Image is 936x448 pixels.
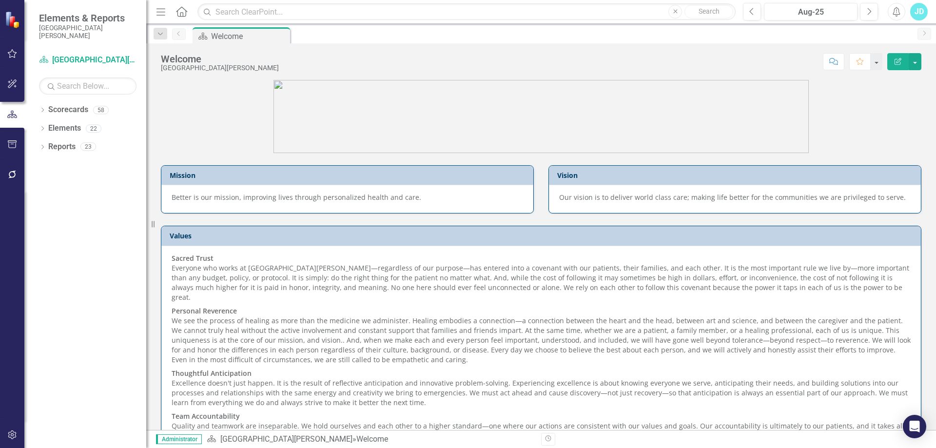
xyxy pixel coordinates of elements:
[699,7,720,15] span: Search
[39,24,136,40] small: [GEOGRAPHIC_DATA][PERSON_NAME]
[172,409,911,443] p: Quality and teamwork are inseparable. We hold ourselves and each other to a higher standard—one w...
[559,193,911,202] p: Our vision is to deliver world class care; making life better for the communities we are privileg...
[39,12,136,24] span: Elements & Reports
[172,306,237,315] strong: Personal Reverence
[220,434,352,444] a: [GEOGRAPHIC_DATA][PERSON_NAME]
[39,78,136,95] input: Search Below...
[172,367,911,409] p: Excellence doesn't just happen. It is the result of reflective anticipation and innovative proble...
[172,253,214,263] strong: Sacred Trust
[767,6,854,18] div: Aug-25
[48,123,81,134] a: Elements
[684,5,733,19] button: Search
[5,11,22,28] img: ClearPoint Strategy
[207,434,534,445] div: »
[211,30,288,42] div: Welcome
[172,253,911,304] p: Everyone who works at [GEOGRAPHIC_DATA][PERSON_NAME]—regardless of our purpose—has entered into a...
[48,141,76,153] a: Reports
[39,55,136,66] a: [GEOGRAPHIC_DATA][PERSON_NAME]
[172,369,252,378] strong: Thoughtful Anticipation
[156,434,202,444] span: Administrator
[80,143,96,151] div: 23
[48,104,88,116] a: Scorecards
[86,124,101,133] div: 22
[910,3,928,20] button: JD
[172,304,911,367] p: We see the process of healing as more than the medicine we administer. Healing embodies a connect...
[557,172,916,179] h3: Vision
[903,415,926,438] div: Open Intercom Messenger
[161,64,279,72] div: [GEOGRAPHIC_DATA][PERSON_NAME]
[93,106,109,114] div: 58
[172,193,523,202] p: Better is our mission, improving lives through personalized health and care.
[170,232,916,239] h3: Values
[172,411,240,421] strong: Team Accountability
[170,172,528,179] h3: Mission
[161,54,279,64] div: Welcome
[273,80,809,153] img: SJRMC%20new%20logo%203.jpg
[764,3,858,20] button: Aug-25
[197,3,736,20] input: Search ClearPoint...
[356,434,388,444] div: Welcome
